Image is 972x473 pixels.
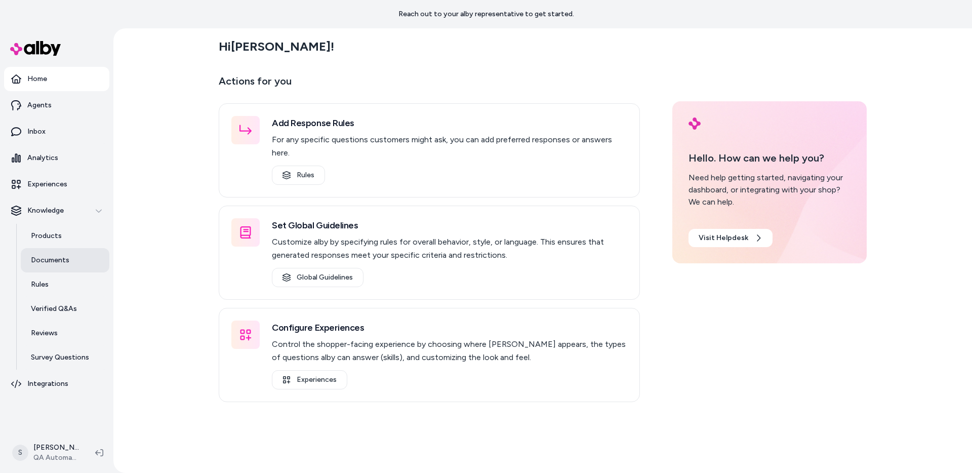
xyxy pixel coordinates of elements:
button: Knowledge [4,199,109,223]
a: Global Guidelines [272,268,363,287]
p: Verified Q&As [31,304,77,314]
span: QA Automation 1 [33,453,79,463]
a: Reviews [21,321,109,345]
a: Visit Helpdesk [688,229,773,247]
a: Agents [4,93,109,117]
p: Home [27,74,47,84]
h2: Hi [PERSON_NAME] ! [219,39,334,54]
p: Inbox [27,127,46,137]
a: Rules [21,272,109,297]
p: Control the shopper-facing experience by choosing where [PERSON_NAME] appears, the types of quest... [272,338,627,364]
a: Experiences [272,370,347,389]
a: Home [4,67,109,91]
span: S [12,445,28,461]
p: Integrations [27,379,68,389]
img: alby Logo [688,117,701,130]
p: Products [31,231,62,241]
p: Knowledge [27,206,64,216]
button: S[PERSON_NAME]QA Automation 1 [6,437,87,469]
h3: Configure Experiences [272,321,627,335]
a: Products [21,224,109,248]
a: Integrations [4,372,109,396]
p: Agents [27,100,52,110]
p: Reviews [31,328,58,338]
p: [PERSON_NAME] [33,443,79,453]
h3: Set Global Guidelines [272,218,627,232]
a: Documents [21,248,109,272]
p: Survey Questions [31,352,89,363]
a: Analytics [4,146,109,170]
p: Experiences [27,179,67,189]
h3: Add Response Rules [272,116,627,130]
p: Hello. How can we help you? [688,150,850,166]
p: Actions for you [219,73,640,97]
a: Verified Q&As [21,297,109,321]
img: alby Logo [10,41,61,56]
p: For any specific questions customers might ask, you can add preferred responses or answers here. [272,133,627,160]
a: Rules [272,166,325,185]
p: Customize alby by specifying rules for overall behavior, style, or language. This ensures that ge... [272,235,627,262]
a: Survey Questions [21,345,109,370]
a: Experiences [4,172,109,196]
p: Analytics [27,153,58,163]
p: Reach out to your alby representative to get started. [398,9,574,19]
p: Rules [31,280,49,290]
a: Inbox [4,120,109,144]
p: Documents [31,255,69,265]
div: Need help getting started, navigating your dashboard, or integrating with your shop? We can help. [688,172,850,208]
